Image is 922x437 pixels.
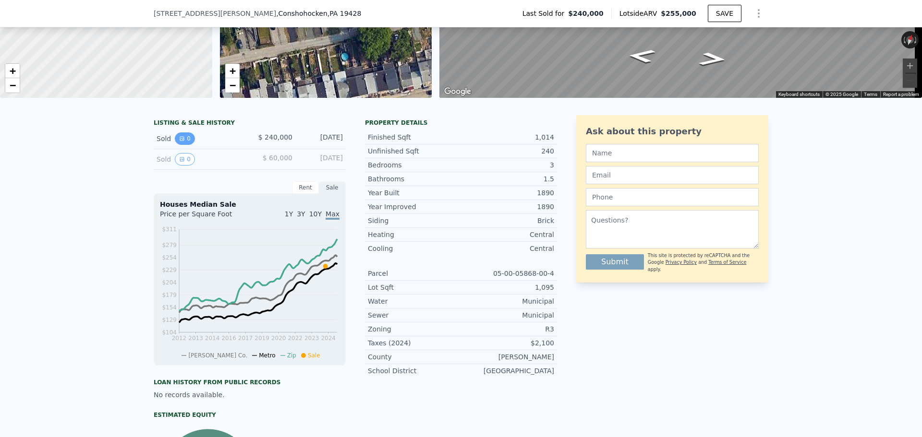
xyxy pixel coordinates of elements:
div: Taxes (2024) [368,338,461,348]
div: Heating [368,230,461,239]
tspan: $229 [162,267,177,273]
button: Keyboard shortcuts [778,91,820,98]
div: 1,095 [461,283,554,292]
div: [GEOGRAPHIC_DATA] [461,366,554,376]
button: Rotate clockwise [914,31,919,48]
span: 1Y [285,210,293,218]
div: Central [461,230,554,239]
div: 1,014 [461,132,554,142]
tspan: $204 [162,279,177,286]
span: − [229,79,235,91]
div: This site is protected by reCAPTCHA and the Google and apply. [648,252,759,273]
span: Zip [287,352,296,359]
div: Houses Median Sale [160,200,340,209]
button: Reset the view [904,31,916,49]
div: Sold [157,132,242,145]
span: $ 60,000 [263,154,292,162]
tspan: 2017 [238,335,253,342]
div: Water [368,296,461,306]
tspan: $254 [162,254,177,261]
div: [DATE] [300,132,343,145]
div: Rent [292,181,319,194]
span: Lotside ARV [619,9,661,18]
div: Cooling [368,244,461,253]
div: 3 [461,160,554,170]
path: Go East [687,49,738,69]
input: Email [586,166,759,184]
div: Ask about this property [586,125,759,138]
button: Show Options [749,4,768,23]
div: Brick [461,216,554,225]
div: Finished Sqft [368,132,461,142]
button: SAVE [708,5,741,22]
tspan: $311 [162,226,177,233]
button: View historical data [175,153,195,165]
a: Zoom out [225,78,240,93]
div: Municipal [461,310,554,320]
input: Name [586,144,759,162]
span: [PERSON_NAME] Co. [188,352,247,359]
div: 1890 [461,188,554,198]
button: Zoom in [903,59,917,73]
div: Siding [368,216,461,225]
a: Zoom in [225,64,240,78]
span: Max [326,210,340,220]
span: [STREET_ADDRESS][PERSON_NAME] [154,9,276,18]
span: 3Y [297,210,305,218]
tspan: $129 [162,317,177,323]
a: Terms (opens in new tab) [864,92,877,97]
span: Sale [308,352,320,359]
a: Terms of Service [708,260,746,265]
a: Zoom in [5,64,20,78]
span: + [10,65,16,77]
div: Property details [365,119,557,127]
div: [PERSON_NAME] [461,352,554,362]
div: Unfinished Sqft [368,146,461,156]
div: No records available. [154,390,346,400]
span: 10Y [309,210,322,218]
img: Google [442,85,473,98]
button: Submit [586,254,644,270]
div: Sewer [368,310,461,320]
div: Sale [319,181,346,194]
div: 1890 [461,202,554,212]
button: View historical data [175,132,195,145]
tspan: 2013 [188,335,203,342]
div: Sold [157,153,242,165]
span: Metro [259,352,275,359]
tspan: 2016 [221,335,236,342]
div: School District [368,366,461,376]
div: Municipal [461,296,554,306]
tspan: 2019 [255,335,269,342]
div: 240 [461,146,554,156]
div: Estimated Equity [154,411,346,419]
div: Year Improved [368,202,461,212]
a: Report a problem [883,92,919,97]
tspan: 2020 [271,335,286,342]
div: Central [461,244,554,253]
div: LISTING & SALE HISTORY [154,119,346,129]
tspan: 2024 [321,335,336,342]
div: Bedrooms [368,160,461,170]
tspan: $104 [162,329,177,336]
div: Parcel [368,269,461,278]
div: $2,100 [461,338,554,348]
a: Zoom out [5,78,20,93]
div: Year Built [368,188,461,198]
div: 05-00-05868-00-4 [461,269,554,278]
span: − [10,79,16,91]
div: 1.5 [461,174,554,184]
span: $240,000 [568,9,604,18]
span: , Conshohocken [276,9,361,18]
path: Go West [616,46,667,66]
div: [DATE] [300,153,343,165]
tspan: $154 [162,304,177,311]
div: Bathrooms [368,174,461,184]
span: + [229,65,235,77]
tspan: 2022 [288,335,303,342]
div: County [368,352,461,362]
tspan: 2012 [172,335,187,342]
span: © 2025 Google [825,92,858,97]
tspan: 2014 [205,335,220,342]
div: Zoning [368,324,461,334]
